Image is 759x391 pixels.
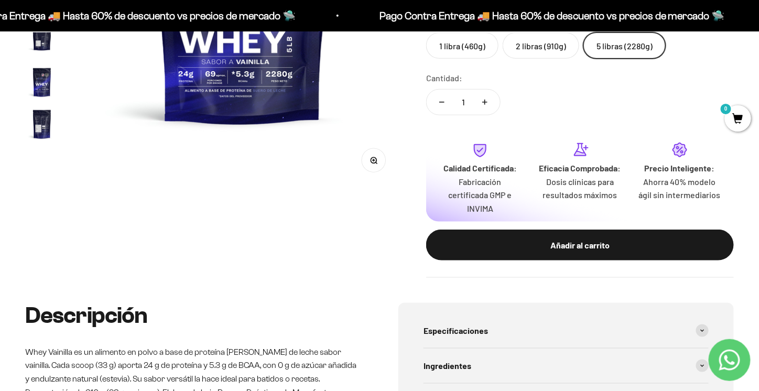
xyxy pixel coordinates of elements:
[25,107,59,144] button: Ir al artículo 7
[25,66,59,102] button: Ir al artículo 6
[447,238,713,252] div: Añadir al carrito
[426,71,462,85] label: Cantidad:
[539,163,621,173] strong: Eficacia Comprobada:
[424,313,709,348] summary: Especificaciones
[645,163,715,173] strong: Precio Inteligente:
[443,163,517,173] strong: Calidad Certificada:
[427,90,457,115] button: Reducir cantidad
[25,24,59,60] button: Ir al artículo 5
[25,303,361,328] h2: Descripción
[470,90,500,115] button: Aumentar cantidad
[25,24,59,57] img: Proteína Whey - Vainilla
[538,175,621,202] p: Dosis clínicas para resultados máximos
[25,66,59,99] img: Proteína Whey - Vainilla
[424,359,471,373] span: Ingredientes
[424,349,709,383] summary: Ingredientes
[439,175,522,215] p: Fabricación certificada GMP e INVIMA
[725,114,751,125] a: 0
[424,324,488,338] span: Especificaciones
[25,107,59,141] img: Proteína Whey - Vainilla
[720,103,732,115] mark: 0
[638,175,721,202] p: Ahorra 40% modelo ágil sin intermediarios
[426,230,734,261] button: Añadir al carrito
[373,7,719,24] p: Pago Contra Entrega 🚚 Hasta 60% de descuento vs precios de mercado 🛸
